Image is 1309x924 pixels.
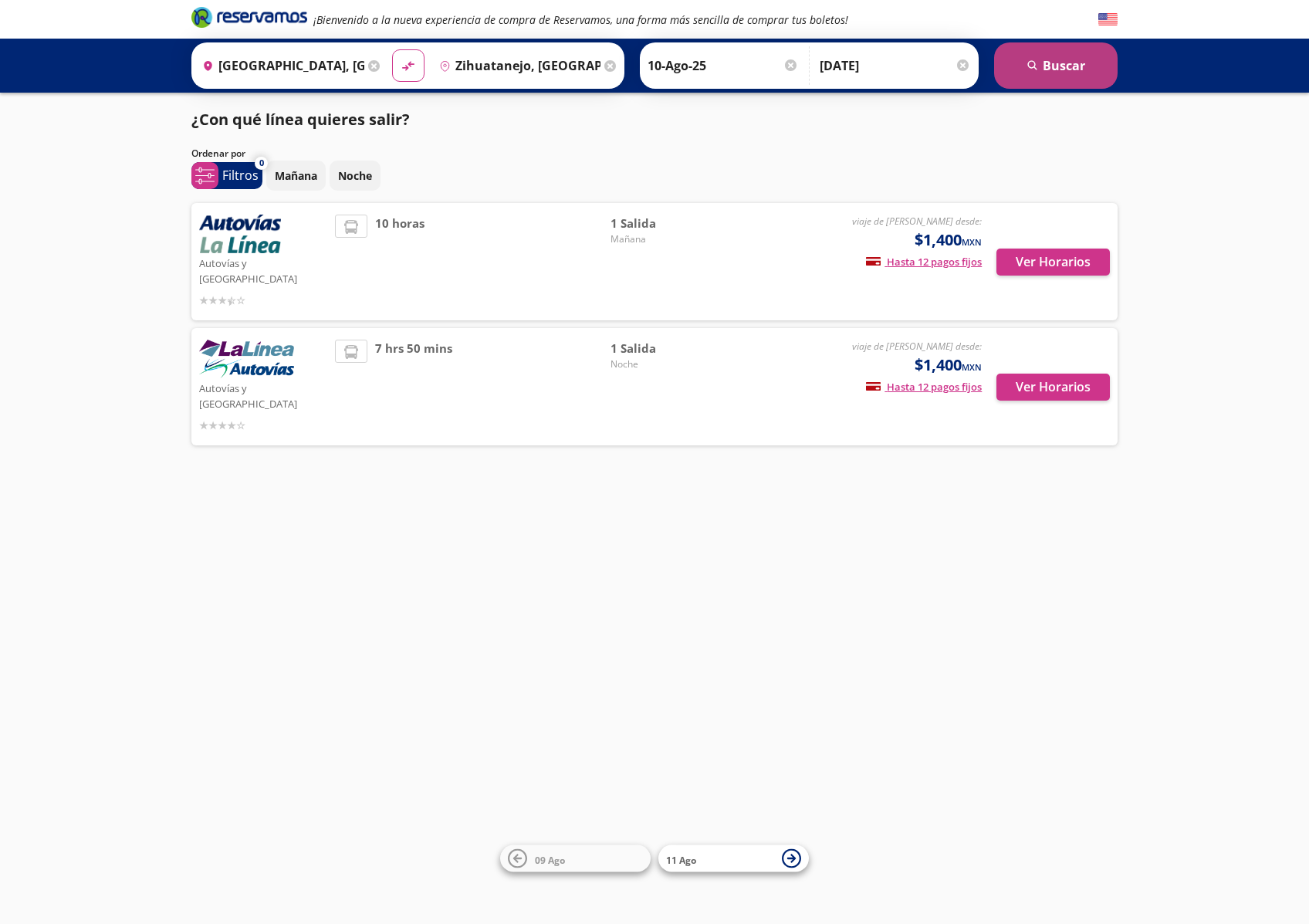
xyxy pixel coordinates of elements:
p: Autovías y [GEOGRAPHIC_DATA] [199,378,327,411]
span: Hasta 12 pagos fijos [866,380,982,394]
a: Brand Logo [191,5,307,33]
em: viaje de [PERSON_NAME] desde: [852,340,982,353]
input: Buscar Destino [433,46,601,85]
p: Mañana [275,168,317,184]
img: Autovías y La Línea [199,340,294,378]
img: Autovías y La Línea [199,215,281,253]
button: English [1098,10,1118,29]
input: Buscar Origen [196,46,364,85]
button: Mañana [266,161,326,191]
span: 1 Salida [611,340,719,357]
button: Ver Horarios [996,249,1110,276]
em: viaje de [PERSON_NAME] desde: [852,215,982,228]
p: Filtros [222,166,259,184]
button: Ver Horarios [996,374,1110,401]
span: $1,400 [915,228,982,252]
p: ¿Con qué línea quieres salir? [191,108,410,131]
small: MXN [962,361,982,373]
button: 11 Ago [658,845,809,872]
button: Noche [330,161,381,191]
span: $1,400 [915,354,982,377]
button: Buscar [994,42,1118,89]
em: ¡Bienvenido a la nueva experiencia de compra de Reservamos, una forma más sencilla de comprar tus... [313,12,848,27]
button: 09 Ago [500,845,651,872]
span: 11 Ago [666,853,696,866]
i: Brand Logo [191,5,307,29]
small: MXN [962,236,982,248]
span: 1 Salida [611,215,719,232]
input: Opcional [820,46,971,85]
span: Hasta 12 pagos fijos [866,255,982,269]
p: Ordenar por [191,147,245,161]
span: 7 hrs 50 mins [375,340,452,434]
span: Noche [611,357,719,371]
span: 10 horas [375,215,424,309]
p: Noche [338,168,372,184]
span: 0 [259,157,264,170]
input: Elegir Fecha [648,46,799,85]
p: Autovías y [GEOGRAPHIC_DATA] [199,253,327,286]
button: 0Filtros [191,162,262,189]
span: Mañana [611,232,719,246]
span: 09 Ago [535,853,565,866]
